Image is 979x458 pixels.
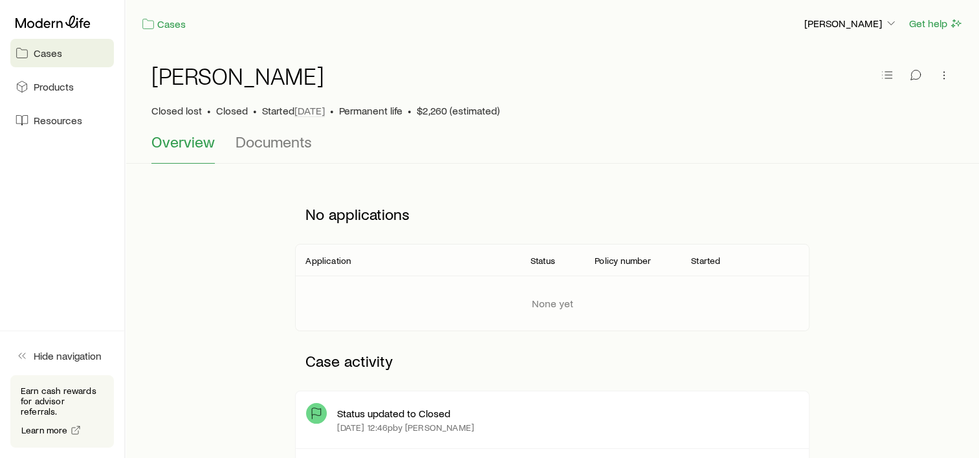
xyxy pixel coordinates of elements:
a: Resources [10,106,114,135]
p: Started [262,104,325,117]
button: Get help [908,16,963,31]
p: [PERSON_NAME] [804,17,897,30]
p: Policy number [595,256,651,266]
a: Products [10,72,114,101]
span: Learn more [21,426,68,435]
a: Cases [10,39,114,67]
span: Closed [216,104,248,117]
span: Resources [34,114,82,127]
div: Earn cash rewards for advisor referrals.Learn more [10,375,114,448]
p: Earn cash rewards for advisor referrals. [21,386,104,417]
span: Cases [34,47,62,60]
p: Status [531,256,555,266]
a: Cases [141,17,186,32]
p: Closed lost [151,104,202,117]
p: Status updated to Closed [337,407,450,420]
p: Application [305,256,351,266]
span: [DATE] [294,104,325,117]
p: Started [691,256,720,266]
h1: [PERSON_NAME] [151,63,324,89]
span: Overview [151,133,215,151]
span: Permanent life [339,104,402,117]
button: Hide navigation [10,342,114,370]
p: No applications [295,195,809,234]
p: None yet [532,297,573,310]
div: Case details tabs [151,133,953,164]
button: [PERSON_NAME] [804,16,898,32]
span: • [408,104,412,117]
span: Hide navigation [34,349,102,362]
span: • [330,104,334,117]
span: • [253,104,257,117]
span: $2,260 (estimated) [417,104,500,117]
span: Documents [236,133,312,151]
p: [DATE] 12:46p by [PERSON_NAME] [337,422,474,433]
p: Case activity [295,342,809,380]
span: • [207,104,211,117]
span: Products [34,80,74,93]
